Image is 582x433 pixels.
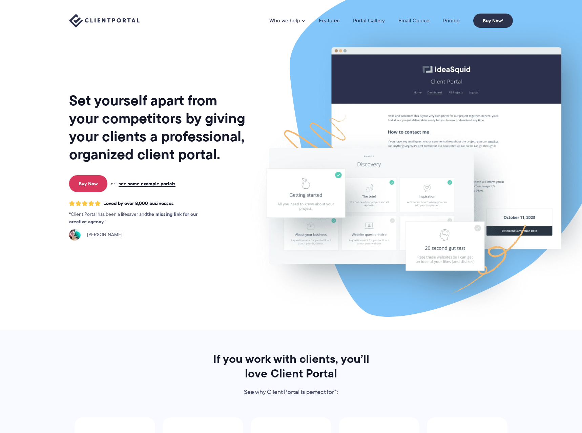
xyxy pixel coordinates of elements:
a: see some example portals [119,181,175,187]
a: Who we help [269,18,305,23]
strong: the missing link for our creative agency [69,210,198,225]
h1: Set yourself apart from your competitors by giving your clients a professional, organized client ... [69,91,247,163]
span: Loved by over 8,000 businesses [103,201,174,206]
span: [PERSON_NAME] [83,231,122,239]
a: Buy Now [69,175,107,192]
h2: If you work with clients, you’ll love Client Portal [204,352,378,381]
a: Portal Gallery [353,18,385,23]
a: Buy Now! [473,14,513,28]
p: See why Client Portal is perfect for*: [204,387,378,397]
a: Email Course [398,18,430,23]
span: or [111,181,115,187]
a: Features [319,18,339,23]
a: Pricing [443,18,460,23]
p: Client Portal has been a lifesaver and . [69,211,211,226]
